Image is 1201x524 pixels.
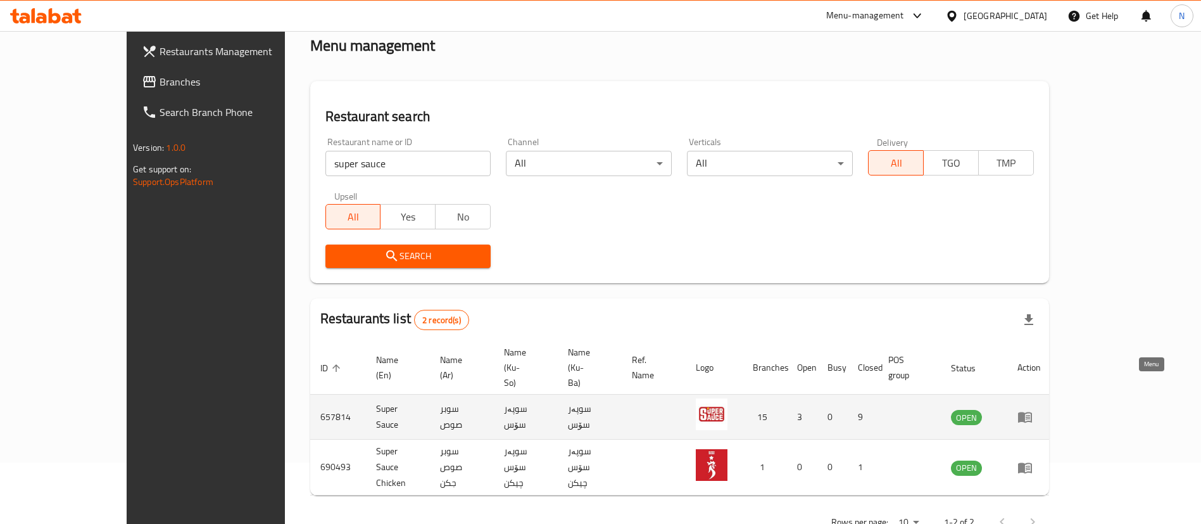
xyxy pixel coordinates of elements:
button: All [325,204,381,229]
div: Export file [1014,305,1044,335]
div: All [687,151,853,176]
button: No [435,204,491,229]
td: سوپەر سۆس چیکن [494,440,558,495]
td: سوبر صوص جكن [430,440,494,495]
span: POS group [888,352,926,383]
span: 2 record(s) [415,314,468,326]
span: Branches [160,74,317,89]
h2: Menu management [310,35,435,56]
span: N [1179,9,1185,23]
input: Search for restaurant name or ID.. [325,151,491,176]
a: Search Branch Phone [132,97,327,127]
td: سوبر صوص [430,395,494,440]
button: TMP [978,150,1034,176]
span: OPEN [951,411,982,425]
span: Name (Ku-Ba) [568,345,607,390]
td: 1 [848,440,878,495]
a: Restaurants Management [132,36,327,67]
span: Name (Ar) [440,352,479,383]
span: Yes [386,208,431,226]
span: TGO [929,154,974,172]
div: All [506,151,672,176]
img: Super Sauce Chicken [696,449,727,481]
img: Super Sauce [696,399,727,430]
button: Search [325,245,491,268]
span: ID [320,361,344,376]
span: Search [336,248,481,264]
td: 15 [743,395,787,440]
table: enhanced table [310,341,1051,495]
span: Status [951,361,992,376]
span: Restaurants Management [160,44,317,59]
div: Menu-management [826,8,904,23]
span: Version: [133,139,164,156]
td: 1 [743,440,787,495]
button: Yes [380,204,436,229]
button: TGO [923,150,979,176]
button: All [868,150,924,176]
td: 0 [817,440,848,495]
td: سوپەر سۆس چیکن [558,440,622,495]
td: 3 [787,395,817,440]
span: Search Branch Phone [160,105,317,120]
td: 0 [787,440,817,495]
span: Name (Ku-So) [504,345,543,390]
div: [GEOGRAPHIC_DATA] [964,9,1047,23]
th: Branches [743,341,787,395]
div: Total records count [414,310,469,330]
th: Open [787,341,817,395]
label: Upsell [334,191,358,200]
span: Ref. Name [632,352,670,383]
h2: Restaurant search [325,107,1034,126]
span: Name (En) [376,352,415,383]
span: TMP [984,154,1029,172]
th: Closed [848,341,878,395]
div: Menu [1017,460,1041,475]
th: Action [1007,341,1051,395]
th: Busy [817,341,848,395]
td: 0 [817,395,848,440]
td: Super Sauce [366,395,430,440]
span: Get support on: [133,161,191,177]
td: 690493 [310,440,366,495]
td: 9 [848,395,878,440]
a: Branches [132,67,327,97]
td: 657814 [310,395,366,440]
h2: Restaurants list [320,309,469,330]
span: OPEN [951,461,982,475]
span: 1.0.0 [166,139,185,156]
span: No [441,208,486,226]
th: Logo [686,341,743,395]
span: All [331,208,376,226]
span: All [874,154,919,172]
a: Support.OpsPlatform [133,174,213,190]
label: Delivery [877,137,909,146]
td: Super Sauce Chicken [366,440,430,495]
td: سوپەر سۆس [494,395,558,440]
td: سوپەر سۆس [558,395,622,440]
